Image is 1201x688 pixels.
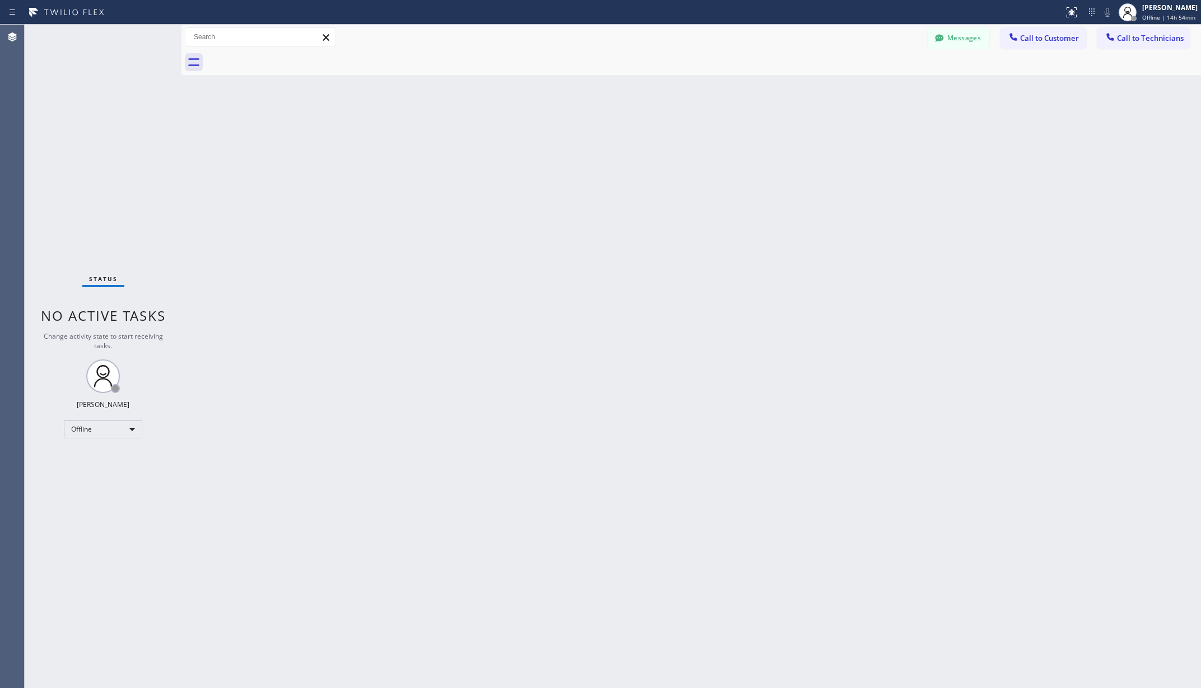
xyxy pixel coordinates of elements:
[1117,33,1184,43] span: Call to Technicians
[89,275,118,283] span: Status
[77,400,129,409] div: [PERSON_NAME]
[185,28,336,46] input: Search
[1142,13,1195,21] span: Offline | 14h 54min
[1020,33,1079,43] span: Call to Customer
[41,306,166,325] span: No active tasks
[44,331,163,350] span: Change activity state to start receiving tasks.
[1000,27,1086,49] button: Call to Customer
[64,420,142,438] div: Offline
[928,27,989,49] button: Messages
[1097,27,1190,49] button: Call to Technicians
[1100,4,1115,20] button: Mute
[1142,3,1198,12] div: [PERSON_NAME]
